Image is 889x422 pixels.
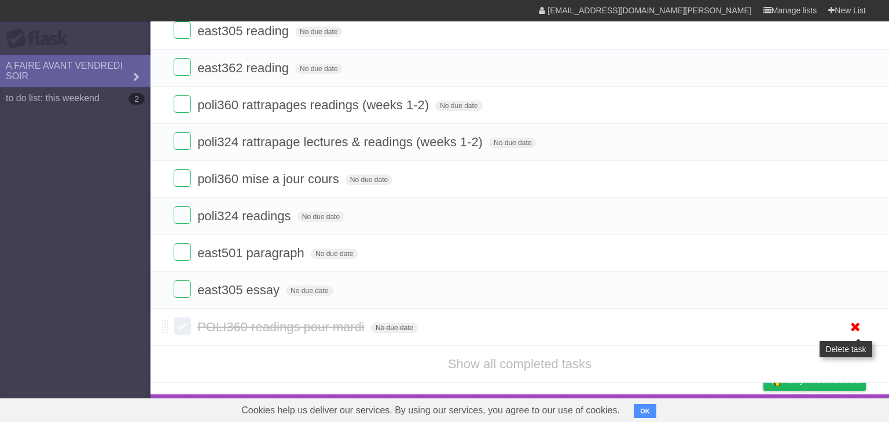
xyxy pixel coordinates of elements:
[230,399,631,422] span: Cookies help us deliver our services. By using our services, you agree to our use of cookies.
[197,246,307,260] span: east501 paragraph
[295,27,342,37] span: No due date
[197,98,432,112] span: poli360 rattrapages readings (weeks 1-2)
[174,243,191,261] label: Done
[174,317,191,335] label: Done
[128,93,145,105] b: 2
[609,397,634,419] a: About
[197,320,368,334] span: POLI360 readings pour mardi
[197,135,486,149] span: poli324 rattrapage lectures & readings (weeks 1-2)
[286,286,333,296] span: No due date
[793,397,866,419] a: Suggest a feature
[709,397,734,419] a: Terms
[174,58,191,76] label: Done
[174,280,191,298] label: Done
[174,169,191,187] label: Done
[311,249,358,259] span: No due date
[634,404,656,418] button: OK
[197,209,293,223] span: poli324 readings
[788,370,860,390] span: Buy me a coffee
[174,95,191,113] label: Done
[197,283,282,297] span: east305 essay
[295,64,342,74] span: No due date
[489,138,536,148] span: No due date
[174,21,191,39] label: Done
[648,397,695,419] a: Developers
[174,132,191,150] label: Done
[748,397,778,419] a: Privacy
[448,357,592,371] a: Show all completed tasks
[6,28,75,49] div: Flask
[197,61,292,75] span: east362 reading
[197,24,292,38] span: east305 reading
[297,212,344,222] span: No due date
[346,175,392,185] span: No due date
[435,101,482,111] span: No due date
[371,323,418,333] span: No due date
[174,206,191,224] label: Done
[197,172,342,186] span: poli360 mise a jour cours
